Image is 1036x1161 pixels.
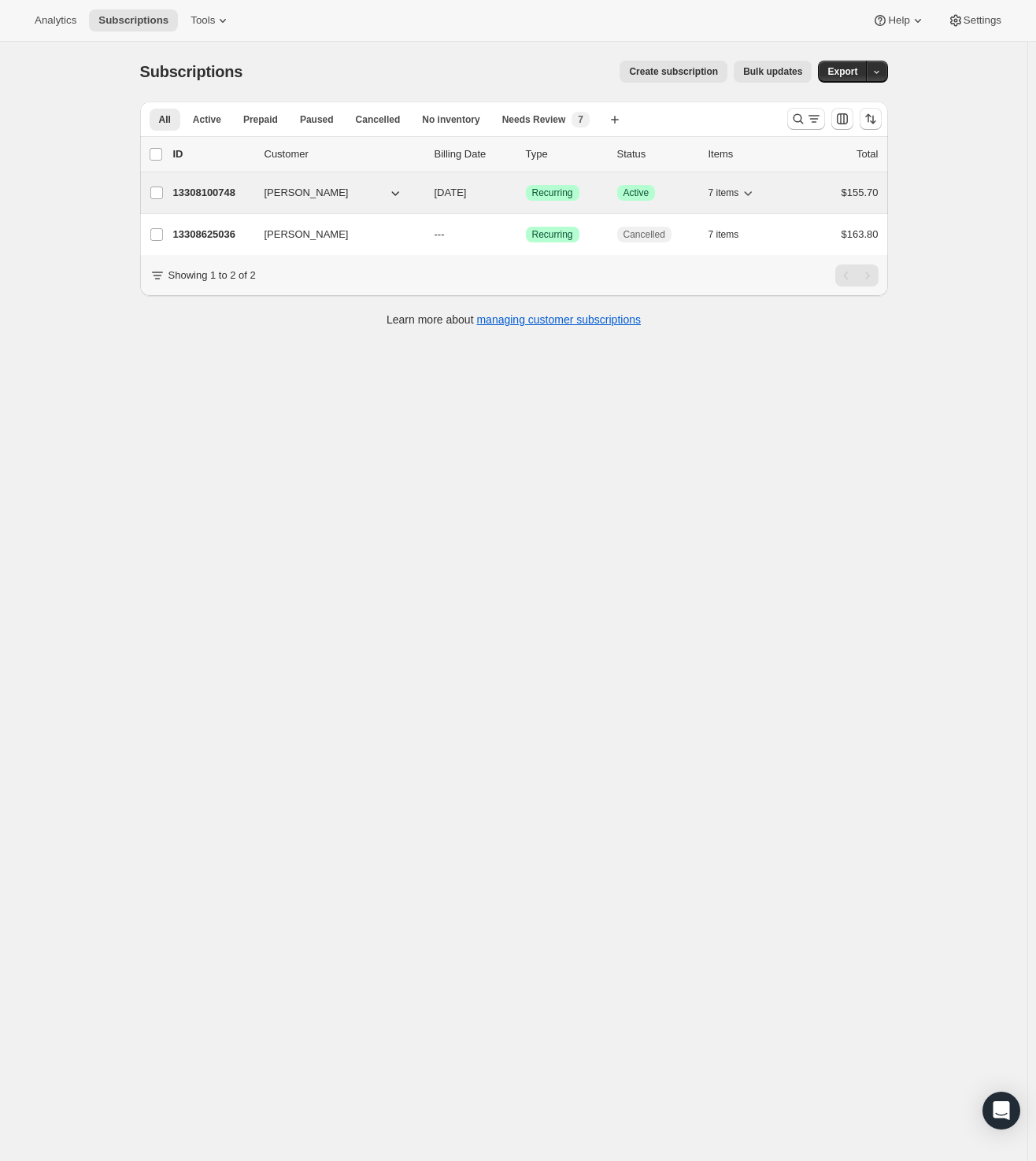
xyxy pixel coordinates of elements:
div: Items [709,146,787,162]
p: Showing 1 to 2 of 2 [168,268,256,283]
span: Create subscription [629,65,718,78]
span: [DATE] [435,187,467,198]
button: Search and filter results [787,108,825,130]
p: ID [173,146,252,162]
span: Analytics [35,14,76,27]
p: Total [857,146,878,162]
span: Bulk updates [743,65,802,78]
button: Customize table column order and visibility [831,108,853,130]
button: Create subscription [620,61,727,83]
span: Cancelled [623,228,665,241]
span: Export [827,65,857,78]
button: Tools [181,9,240,31]
button: Bulk updates [734,61,812,83]
div: Open Intercom Messenger [982,1092,1020,1130]
button: 7 items [709,182,757,204]
button: Analytics [25,9,86,31]
p: Billing Date [435,146,513,162]
button: [PERSON_NAME] [255,180,413,205]
div: Type [526,146,605,162]
button: 7 items [709,224,757,246]
span: All [159,113,171,126]
button: [PERSON_NAME] [255,222,413,247]
span: [PERSON_NAME] [265,227,349,242]
p: Customer [265,146,422,162]
button: Subscriptions [89,9,178,31]
button: Settings [938,9,1011,31]
div: 13308625036[PERSON_NAME]---SuccessRecurringCancelled7 items$163.80 [173,224,879,246]
span: $163.80 [842,228,879,240]
div: IDCustomerBilling DateTypeStatusItemsTotal [173,146,879,162]
span: Paused [300,113,334,126]
nav: Pagination [835,264,879,287]
button: Sort the results [860,108,882,130]
span: Tools [191,14,215,27]
span: Subscriptions [98,14,168,27]
span: Help [888,14,909,27]
span: Recurring [532,228,573,241]
div: 13308100748[PERSON_NAME][DATE]SuccessRecurringSuccessActive7 items$155.70 [173,182,879,204]
span: Needs Review [502,113,566,126]
span: 7 items [709,187,739,199]
span: No inventory [422,113,479,126]
span: Active [193,113,221,126]
span: 7 [578,113,583,126]
span: 7 items [709,228,739,241]
button: Export [818,61,867,83]
p: Learn more about [387,312,641,327]
span: Settings [964,14,1001,27]
span: [PERSON_NAME] [265,185,349,201]
span: Prepaid [243,113,278,126]
span: --- [435,228,445,240]
span: Subscriptions [140,63,243,80]
p: 13308625036 [173,227,252,242]
p: Status [617,146,696,162]
p: 13308100748 [173,185,252,201]
button: Help [863,9,934,31]
span: Recurring [532,187,573,199]
span: Active [623,187,649,199]
span: Cancelled [356,113,401,126]
a: managing customer subscriptions [476,313,641,326]
span: $155.70 [842,187,879,198]
button: Create new view [602,109,627,131]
